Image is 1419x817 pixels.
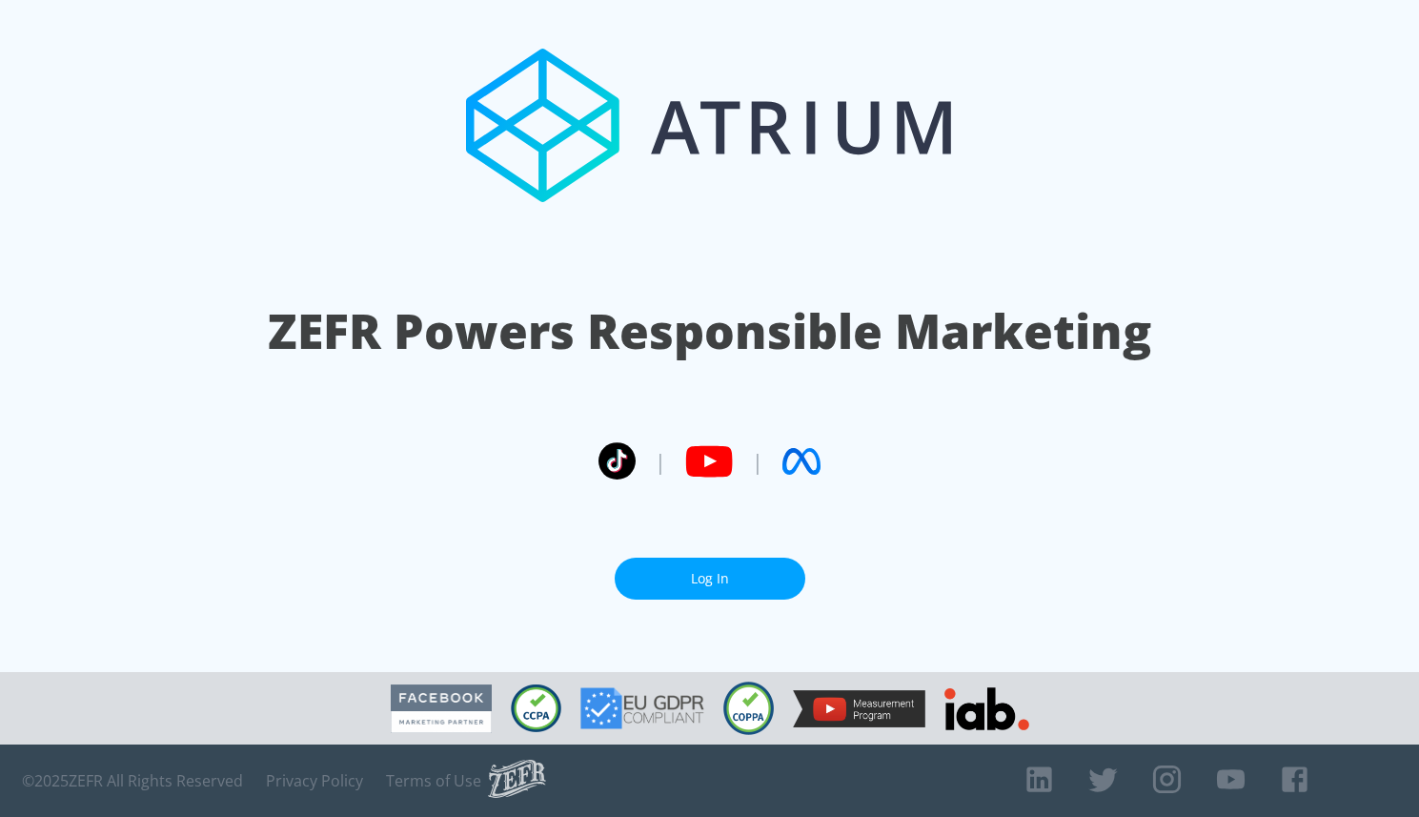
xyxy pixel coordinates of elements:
a: Privacy Policy [266,771,363,790]
img: CCPA Compliant [511,684,561,732]
a: Terms of Use [386,771,481,790]
span: | [655,447,666,476]
a: Log In [615,558,805,601]
img: YouTube Measurement Program [793,690,925,727]
img: COPPA Compliant [723,682,774,735]
img: Facebook Marketing Partner [391,684,492,733]
img: GDPR Compliant [580,687,704,729]
img: IAB [944,687,1029,730]
span: | [752,447,763,476]
h1: ZEFR Powers Responsible Marketing [268,298,1151,364]
span: © 2025 ZEFR All Rights Reserved [22,771,243,790]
